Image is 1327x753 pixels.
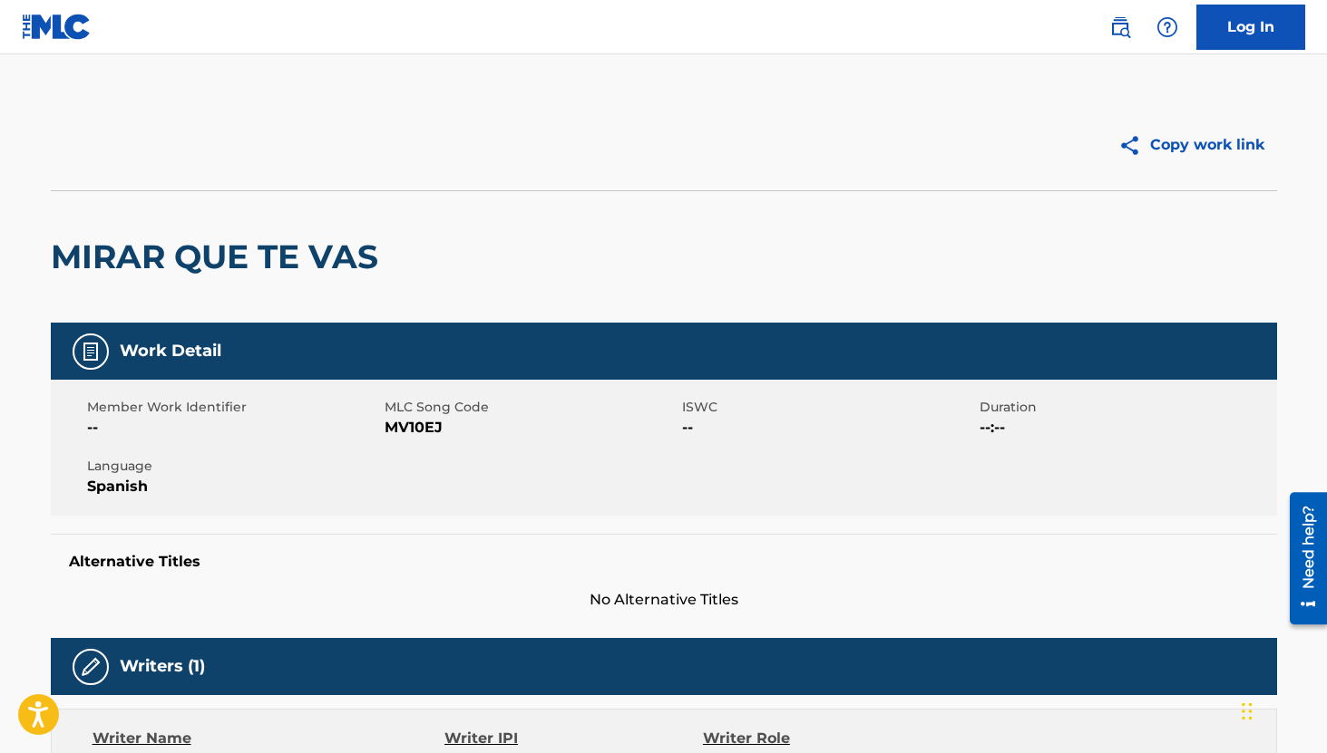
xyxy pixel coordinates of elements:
[682,398,975,417] span: ISWC
[1109,16,1131,38] img: search
[120,341,221,362] h5: Work Detail
[980,398,1273,417] span: Duration
[1156,16,1178,38] img: help
[69,553,1259,571] h5: Alternative Titles
[1149,9,1186,45] div: Help
[80,341,102,362] img: Work Detail
[444,728,703,749] div: Writer IPI
[385,417,678,439] span: MV10EJ
[385,398,678,417] span: MLC Song Code
[1242,684,1253,739] div: Drag
[51,589,1277,611] span: No Alternative Titles
[87,476,380,497] span: Spanish
[22,14,92,40] img: MLC Logo
[1106,122,1277,168] button: Copy work link
[87,457,380,476] span: Language
[980,417,1273,439] span: --:--
[93,728,445,749] div: Writer Name
[87,398,380,417] span: Member Work Identifier
[51,237,387,277] h2: MIRAR QUE TE VAS
[1236,666,1327,753] iframe: Chat Widget
[1196,5,1305,50] a: Log In
[1102,9,1138,45] a: Public Search
[1276,485,1327,631] iframe: Resource Center
[87,417,380,439] span: --
[1118,134,1150,157] img: Copy work link
[120,656,205,677] h5: Writers (1)
[703,728,938,749] div: Writer Role
[682,417,975,439] span: --
[80,656,102,678] img: Writers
